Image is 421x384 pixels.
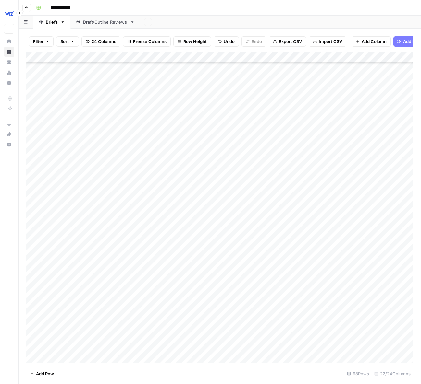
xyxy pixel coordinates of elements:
div: Briefs [46,19,58,25]
a: Draft/Outline Reviews [70,16,140,29]
button: 24 Columns [81,36,120,47]
div: 22/24 Columns [372,368,413,379]
div: 98 Rows [344,368,372,379]
a: AirOps Academy [4,119,14,129]
button: Workspace: Wiz [4,5,14,21]
button: Add Row [26,368,58,379]
a: Usage [4,67,14,78]
span: Sort [60,38,69,45]
button: Sort [56,36,79,47]
a: Browse [4,47,14,57]
a: Your Data [4,57,14,67]
span: 24 Columns [92,38,116,45]
span: Undo [224,38,235,45]
a: Settings [4,78,14,88]
button: Undo [214,36,239,47]
span: Freeze Columns [133,38,167,45]
span: Redo [252,38,262,45]
span: Add Column [362,38,387,45]
button: Import CSV [309,36,346,47]
button: Add Column [352,36,391,47]
button: Export CSV [269,36,306,47]
span: Add Row [36,370,54,377]
button: Help + Support [4,139,14,150]
span: Row Height [183,38,207,45]
button: Freeze Columns [123,36,171,47]
a: Briefs [33,16,70,29]
button: What's new? [4,129,14,139]
a: Home [4,36,14,47]
button: Row Height [173,36,211,47]
span: Import CSV [319,38,342,45]
div: Draft/Outline Reviews [83,19,128,25]
span: Export CSV [279,38,302,45]
button: Redo [241,36,266,47]
button: Filter [29,36,54,47]
span: Filter [33,38,43,45]
img: Wiz Logo [4,7,16,19]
